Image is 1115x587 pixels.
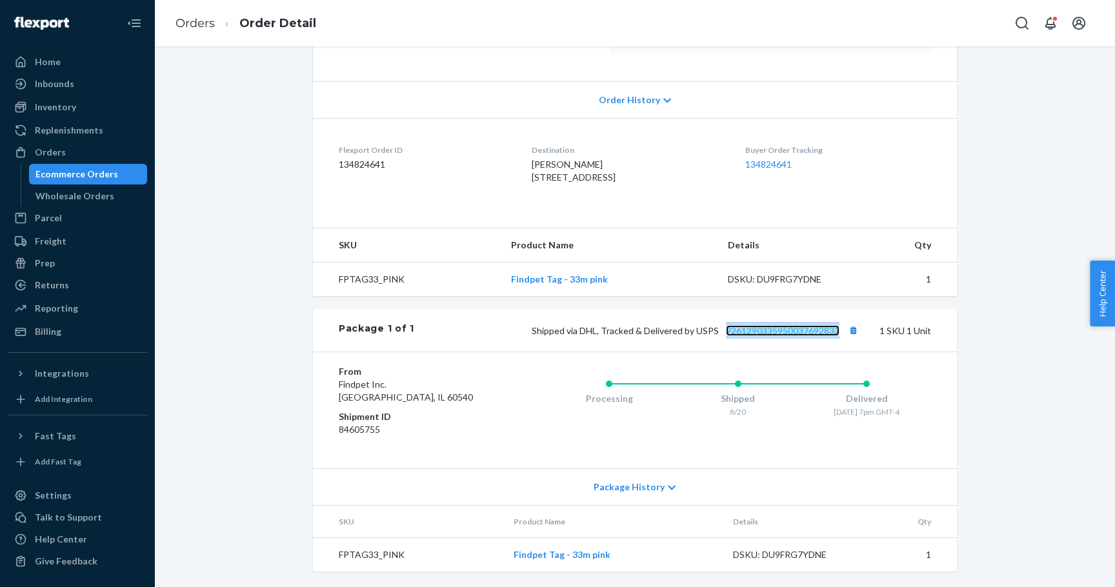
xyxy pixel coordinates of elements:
[8,485,147,506] a: Settings
[35,511,102,524] div: Talk to Support
[503,506,723,538] th: Product Name
[1066,10,1092,36] button: Open account menu
[35,124,103,137] div: Replenishments
[339,144,511,155] dt: Flexport Order ID
[35,190,114,203] div: Wholesale Orders
[1090,261,1115,326] button: Help Center
[745,144,931,155] dt: Buyer Order Tracking
[339,322,414,339] div: Package 1 of 1
[8,97,147,117] a: Inventory
[726,325,839,336] a: 9261290335950037692832
[532,159,616,183] span: [PERSON_NAME] [STREET_ADDRESS]
[313,506,503,538] th: SKU
[35,325,61,338] div: Billing
[745,159,792,170] a: 134824641
[728,273,849,286] div: DSKU: DU9FRG7YDNE
[8,321,147,342] a: Billing
[8,298,147,319] a: Reporting
[339,379,473,403] span: Findpet Inc. [GEOGRAPHIC_DATA], IL 60540
[35,393,92,404] div: Add Integration
[35,101,76,114] div: Inventory
[532,144,724,155] dt: Destination
[864,538,957,572] td: 1
[8,253,147,274] a: Prep
[8,120,147,141] a: Replenishments
[35,456,81,467] div: Add Fast Tag
[8,208,147,228] a: Parcel
[674,406,803,417] div: 8/20
[8,551,147,572] button: Give Feedback
[8,74,147,94] a: Inbounds
[594,481,665,493] span: Package History
[1009,10,1035,36] button: Open Search Box
[718,228,859,263] th: Details
[8,363,147,384] button: Integrations
[35,279,69,292] div: Returns
[802,392,931,405] div: Delivered
[35,533,87,546] div: Help Center
[35,555,97,568] div: Give Feedback
[674,392,803,405] div: Shipped
[165,5,326,43] ol: breadcrumbs
[8,507,147,528] a: Talk to Support
[29,186,148,206] a: Wholesale Orders
[8,52,147,72] a: Home
[8,275,147,295] a: Returns
[514,549,610,560] a: Findpet Tag - 33m pink
[339,423,493,436] dd: 84605755
[8,389,147,410] a: Add Integration
[733,548,854,561] div: DSKU: DU9FRG7YDNE
[532,325,861,336] span: Shipped via DHL, Tracked & Delivered by USPS
[35,146,66,159] div: Orders
[121,10,147,36] button: Close Navigation
[599,94,660,106] span: Order History
[339,158,511,171] dd: 134824641
[8,452,147,472] a: Add Fast Tag
[35,367,89,380] div: Integrations
[8,529,147,550] a: Help Center
[35,235,66,248] div: Freight
[35,55,61,68] div: Home
[35,212,62,224] div: Parcel
[339,365,493,378] dt: From
[545,392,674,405] div: Processing
[511,274,608,284] a: Findpet Tag - 33m pink
[239,16,316,30] a: Order Detail
[723,506,865,538] th: Details
[845,322,861,339] button: Copy tracking number
[802,406,931,417] div: [DATE] 7pm GMT-4
[35,168,118,181] div: Ecommerce Orders
[859,263,957,297] td: 1
[8,142,147,163] a: Orders
[35,430,76,443] div: Fast Tags
[8,426,147,446] button: Fast Tags
[313,263,501,297] td: FPTAG33_PINK
[414,322,931,339] div: 1 SKU 1 Unit
[35,77,74,90] div: Inbounds
[14,17,69,30] img: Flexport logo
[29,164,148,184] a: Ecommerce Orders
[864,506,957,538] th: Qty
[339,410,493,423] dt: Shipment ID
[501,228,718,263] th: Product Name
[35,302,78,315] div: Reporting
[1038,10,1063,36] button: Open notifications
[176,16,215,30] a: Orders
[859,228,957,263] th: Qty
[313,538,503,572] td: FPTAG33_PINK
[35,489,72,502] div: Settings
[8,231,147,252] a: Freight
[313,228,501,263] th: SKU
[35,257,55,270] div: Prep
